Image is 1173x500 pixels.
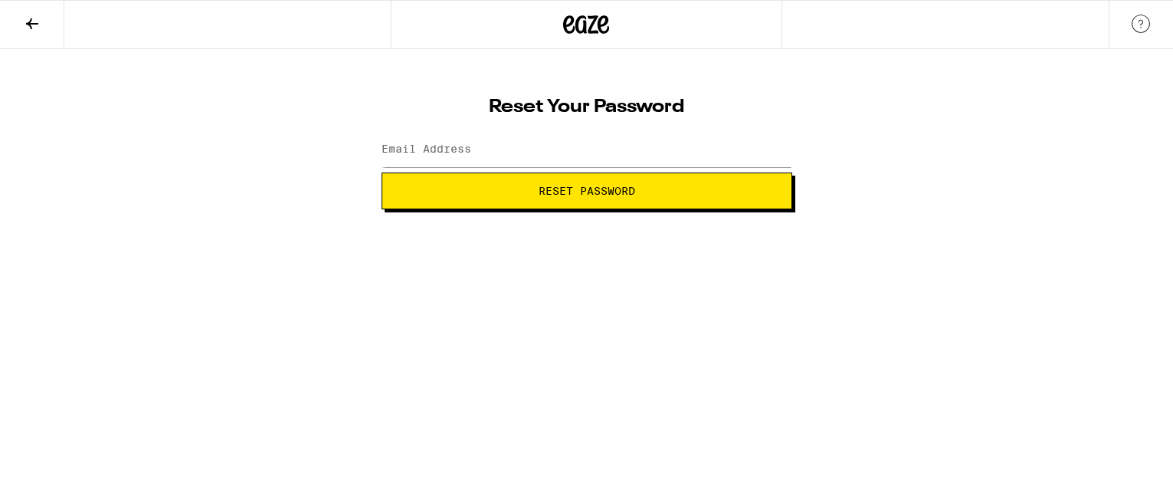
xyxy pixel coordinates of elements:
label: Email Address [382,143,471,155]
span: Reset Password [539,186,635,196]
h1: Reset Your Password [382,98,792,117]
button: Reset Password [382,173,792,209]
input: Email Address [382,133,792,167]
span: Hi. Need any help? [9,11,110,23]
